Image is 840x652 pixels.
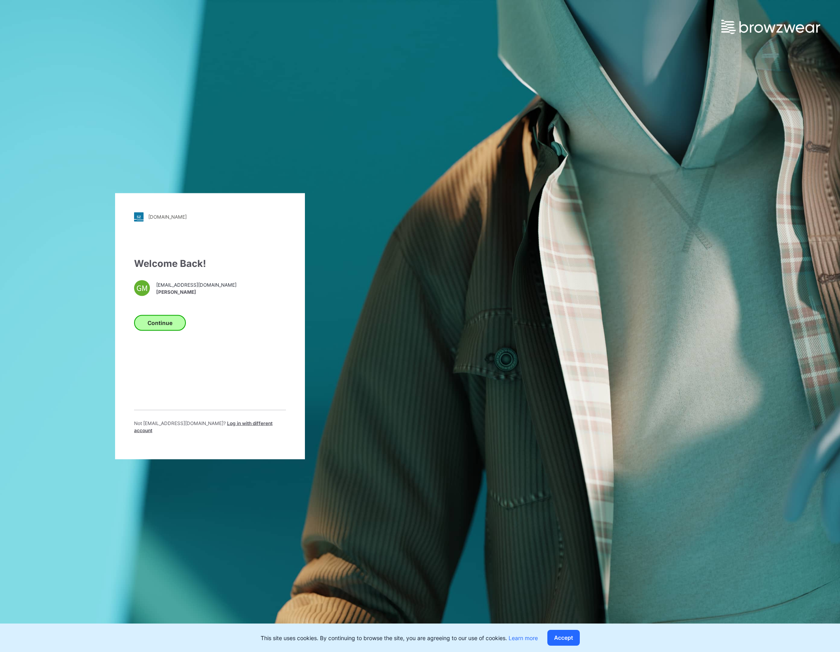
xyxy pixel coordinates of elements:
div: Welcome Back! [134,256,286,270]
p: Not [EMAIL_ADDRESS][DOMAIN_NAME] ? [134,420,286,434]
a: Learn more [509,635,538,641]
button: Continue [134,315,186,331]
span: [EMAIL_ADDRESS][DOMAIN_NAME] [156,282,236,289]
button: Accept [547,630,580,646]
div: [DOMAIN_NAME] [148,214,187,220]
a: [DOMAIN_NAME] [134,212,286,221]
img: browzwear-logo.e42bd6dac1945053ebaf764b6aa21510.svg [721,20,820,34]
span: [PERSON_NAME] [156,289,236,296]
p: This site uses cookies. By continuing to browse the site, you are agreeing to our use of cookies. [261,634,538,642]
img: stylezone-logo.562084cfcfab977791bfbf7441f1a819.svg [134,212,144,221]
div: GM [134,280,150,296]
